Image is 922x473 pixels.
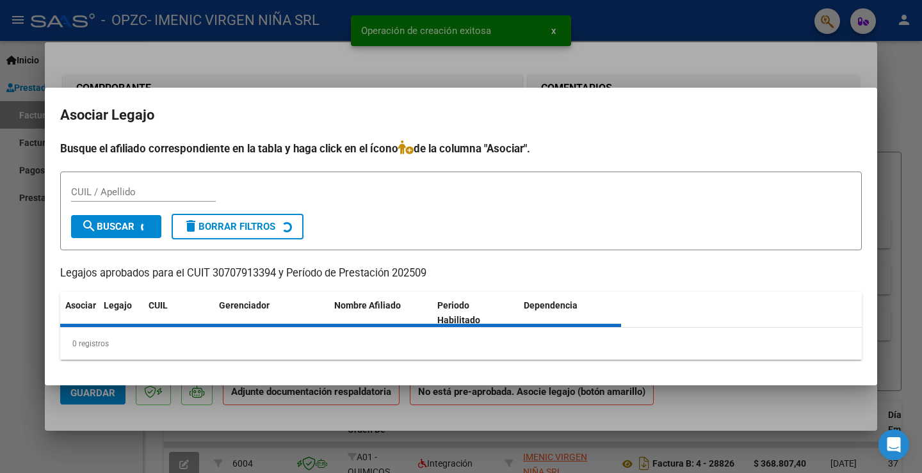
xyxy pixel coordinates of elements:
[65,300,96,310] span: Asociar
[104,300,132,310] span: Legajo
[81,218,97,234] mat-icon: search
[60,103,862,127] h2: Asociar Legajo
[60,266,862,282] p: Legajos aprobados para el CUIT 30707913394 y Período de Prestación 202509
[71,215,161,238] button: Buscar
[60,140,862,157] h4: Busque el afiliado correspondiente en la tabla y haga click en el ícono de la columna "Asociar".
[214,292,329,334] datatable-header-cell: Gerenciador
[524,300,578,310] span: Dependencia
[143,292,214,334] datatable-header-cell: CUIL
[519,292,622,334] datatable-header-cell: Dependencia
[432,292,519,334] datatable-header-cell: Periodo Habilitado
[183,221,275,232] span: Borrar Filtros
[878,429,909,460] div: Open Intercom Messenger
[219,300,270,310] span: Gerenciador
[60,292,99,334] datatable-header-cell: Asociar
[60,328,862,360] div: 0 registros
[329,292,432,334] datatable-header-cell: Nombre Afiliado
[99,292,143,334] datatable-header-cell: Legajo
[172,214,303,239] button: Borrar Filtros
[81,221,134,232] span: Buscar
[334,300,401,310] span: Nombre Afiliado
[183,218,198,234] mat-icon: delete
[149,300,168,310] span: CUIL
[437,300,480,325] span: Periodo Habilitado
